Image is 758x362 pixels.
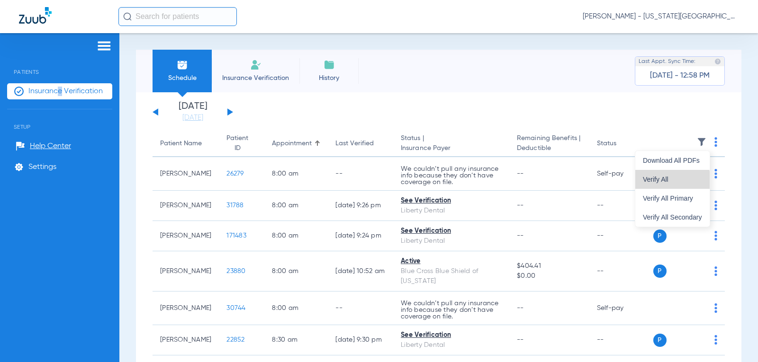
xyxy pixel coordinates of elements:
[643,157,702,164] span: Download All PDFs
[711,317,758,362] iframe: Chat Widget
[643,195,702,202] span: Verify All Primary
[643,176,702,183] span: Verify All
[643,214,702,221] span: Verify All Secondary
